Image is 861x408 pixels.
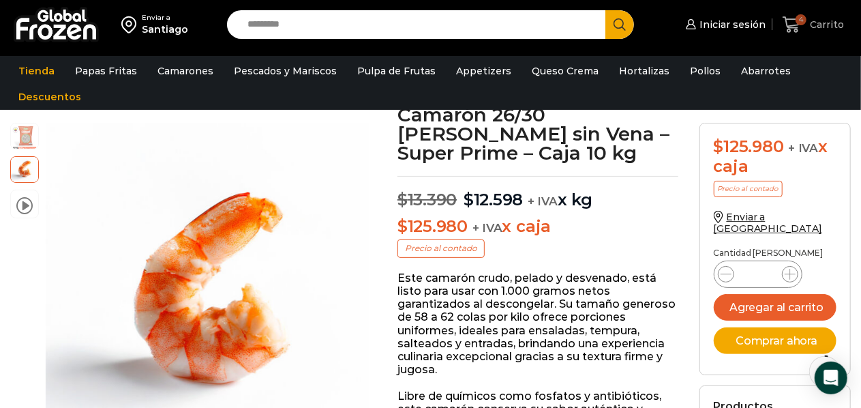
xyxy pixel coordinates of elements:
span: $ [714,136,724,156]
bdi: 12.598 [464,190,523,209]
div: Enviar a [142,13,188,23]
a: Appetizers [449,58,518,84]
p: Precio al contado [397,239,485,257]
span: PM04004024 [11,123,38,151]
a: Pollos [683,58,727,84]
span: $ [464,190,474,209]
button: Comprar ahora [714,327,836,354]
span: + IVA [472,221,502,235]
a: 4 Carrito [779,9,847,41]
span: + IVA [528,194,558,208]
a: Abarrotes [734,58,798,84]
span: $ [397,216,408,236]
span: Iniciar sesión [696,18,766,31]
p: Este camarón crudo, pelado y desvenado, está listo para usar con 1.000 gramos netos garantizados ... [397,272,678,377]
bdi: 125.980 [714,136,784,156]
div: Santiago [142,23,188,36]
input: Product quantity [745,265,771,284]
div: Open Intercom Messenger [815,362,847,394]
bdi: 13.390 [397,190,457,209]
a: Queso Crema [525,58,605,84]
a: Hortalizas [612,58,676,84]
bdi: 125.980 [397,216,468,236]
p: Precio al contado [714,181,783,197]
p: Cantidad [PERSON_NAME] [714,248,836,258]
img: address-field-icon.svg [121,13,142,36]
p: x kg [397,176,678,210]
a: Enviar a [GEOGRAPHIC_DATA] [714,211,823,235]
a: Descuentos [12,84,88,110]
a: Tienda [12,58,61,84]
h1: Camarón 26/30 [PERSON_NAME] sin Vena – Super Prime – Caja 10 kg [397,105,678,162]
a: Pescados y Mariscos [227,58,344,84]
div: x caja [714,137,836,177]
span: + IVA [789,141,819,155]
p: x caja [397,217,678,237]
button: Search button [605,10,634,39]
a: Pulpa de Frutas [350,58,442,84]
span: 4 [796,14,806,25]
span: $ [397,190,408,209]
span: Carrito [806,18,844,31]
span: camaron-sin-cascara [11,155,38,182]
a: Iniciar sesión [682,11,766,38]
a: Camarones [151,58,220,84]
a: Papas Fritas [68,58,144,84]
button: Agregar al carrito [714,294,836,321]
